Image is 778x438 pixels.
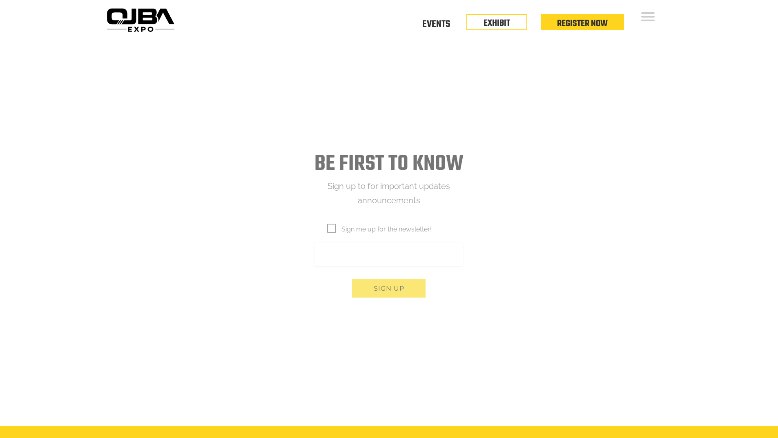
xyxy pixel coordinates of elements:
[484,16,510,30] a: EXHIBIT
[352,279,426,298] button: Sign up
[557,17,608,31] a: Register Now
[327,224,432,234] span: Sign me up for the newsletter!
[296,179,482,208] p: Sign up to for important updates announcements
[296,151,482,177] h1: Be first to know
